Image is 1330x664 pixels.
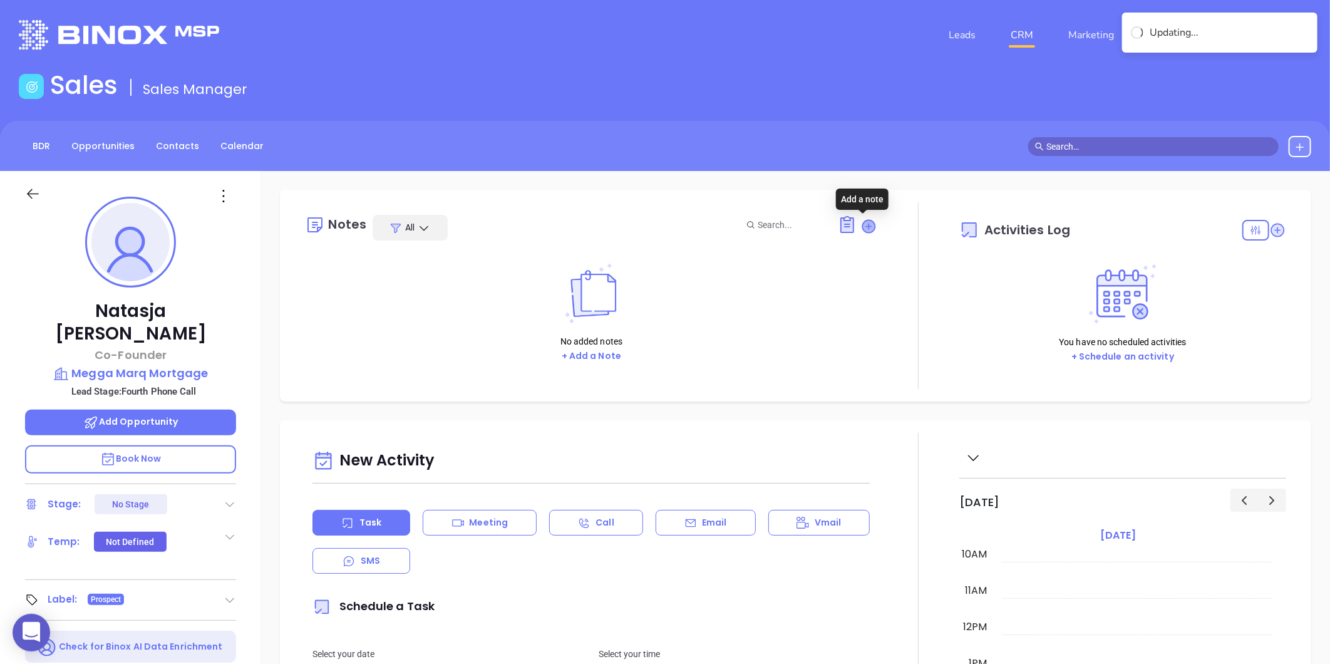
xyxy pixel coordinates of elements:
a: CRM [1006,23,1038,48]
p: No added notes [558,335,625,348]
button: + Add a Note [558,349,625,363]
p: SMS [361,554,380,568]
p: Lead Stage: Fourth Phone Call [31,383,236,400]
img: Activities [1089,264,1157,324]
div: No Stage [112,494,149,514]
div: Notes [328,218,366,231]
a: BDR [25,136,58,157]
span: Sales Manager [143,80,247,99]
a: Opportunities [64,136,142,157]
img: Ai-Enrich-DaqCidB-.svg [35,636,57,658]
span: Add Opportunity [83,415,178,428]
p: Select your time [599,647,870,661]
div: 12pm [961,620,989,635]
p: Meeting [469,516,508,529]
span: Book Now [100,452,162,465]
div: 11am [962,583,989,598]
div: 10am [959,547,989,562]
p: Vmail [815,516,842,529]
a: Contacts [148,136,207,157]
div: Stage: [48,495,81,514]
div: Updating... [1150,25,1309,40]
span: Activities Log [984,224,1070,236]
a: [DATE] [1098,527,1138,544]
h1: Sales [50,70,118,100]
input: Search… [1046,140,1272,153]
div: Add a note [836,189,889,210]
p: You have no scheduled activities [1059,335,1186,349]
p: Check for Binox AI Data Enrichment [59,640,222,653]
div: Not Defined [106,532,154,552]
p: Natasja [PERSON_NAME] [25,300,236,345]
p: Co-Founder [25,346,236,363]
button: Previous day [1230,489,1259,512]
p: Task [359,516,381,529]
div: New Activity [312,445,870,477]
p: Select your date [312,647,584,661]
span: All [405,221,415,234]
img: Notes [557,264,625,323]
input: Search... [758,218,824,232]
img: logo [19,20,219,49]
img: profile-user [91,203,170,281]
a: Calendar [213,136,271,157]
a: Marketing [1063,23,1119,48]
span: Schedule a Task [312,598,435,614]
p: Email [702,516,727,529]
h2: [DATE] [959,495,999,509]
button: + Schedule an activity [1068,350,1178,364]
div: Label: [48,590,78,609]
div: Temp: [48,532,80,551]
span: search [1035,142,1044,151]
span: Prospect [91,593,121,606]
a: Leads [944,23,981,48]
a: Megga Marq Mortgage [25,365,236,382]
button: Next day [1258,489,1286,512]
p: Call [595,516,614,529]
